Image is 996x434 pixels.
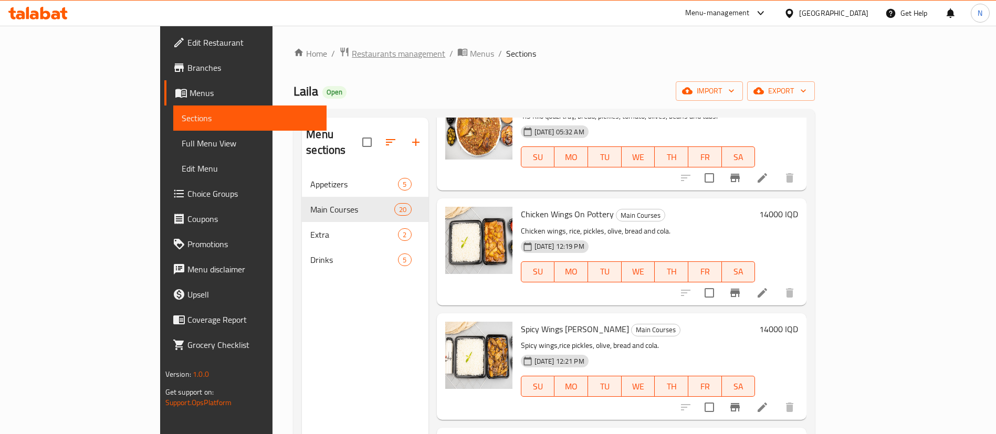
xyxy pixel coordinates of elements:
div: items [394,203,411,216]
span: SA [726,150,751,165]
a: Choice Groups [164,181,327,206]
span: Upsell [187,288,318,301]
span: Main Courses [632,324,680,336]
span: Coverage Report [187,313,318,326]
span: Appetizers [310,178,398,190]
span: Select to update [698,396,720,418]
div: [GEOGRAPHIC_DATA] [799,7,868,19]
div: Drinks5 [302,247,428,272]
span: TU [592,379,617,394]
span: Version: [165,367,191,381]
a: Restaurants management [339,47,445,60]
div: items [398,178,411,190]
span: SU [526,150,551,165]
span: FR [693,264,718,279]
button: FR [688,146,722,167]
span: 2 [399,230,411,240]
button: WE [622,376,655,397]
span: Drinks [310,253,398,266]
span: 5 [399,255,411,265]
nav: Menu sections [302,167,428,277]
span: Chicken Wings On Pottery [521,206,614,222]
span: Open [322,88,347,97]
span: SU [526,379,551,394]
img: Spicy Wings Curry [445,322,512,389]
a: Branches [164,55,327,80]
span: Extra [310,228,398,241]
a: Support.OpsPlatform [165,396,232,409]
span: FR [693,379,718,394]
button: delete [777,280,802,305]
button: TU [588,146,622,167]
span: Promotions [187,238,318,250]
span: MO [559,150,584,165]
a: Edit Restaurant [164,30,327,55]
span: SA [726,379,751,394]
button: FR [688,261,722,282]
h6: 14000 IQD [759,322,798,336]
button: SA [722,376,756,397]
a: Menu disclaimer [164,257,327,282]
button: SA [722,146,756,167]
button: TH [655,146,688,167]
span: Select to update [698,167,720,189]
button: SU [521,376,555,397]
span: 20 [395,205,411,215]
button: FR [688,376,722,397]
span: Main Courses [616,209,665,221]
span: export [756,84,806,98]
button: import [676,81,743,101]
li: / [331,47,335,60]
a: Menus [457,47,494,60]
p: Spicy wings,rice pickles, olive, bread and cola. [521,339,756,352]
button: export [747,81,815,101]
span: WE [626,150,651,165]
span: 1.0.0 [193,367,209,381]
div: Main Courses20 [302,197,428,222]
span: Grocery Checklist [187,338,318,351]
button: MO [554,376,588,397]
span: Choice Groups [187,187,318,200]
span: Edit Restaurant [187,36,318,49]
button: Branch-specific-item [722,165,748,190]
span: Get support on: [165,385,214,399]
span: TU [592,150,617,165]
a: Edit menu item [756,287,769,299]
span: Sections [182,112,318,124]
button: MO [554,146,588,167]
a: Upsell [164,282,327,307]
a: Grocery Checklist [164,332,327,357]
a: Coupons [164,206,327,231]
button: WE [622,146,655,167]
span: TH [659,150,684,165]
span: TH [659,379,684,394]
button: SA [722,261,756,282]
h2: Menu sections [306,126,362,158]
span: Sort sections [378,130,403,155]
span: SA [726,264,751,279]
span: import [684,84,735,98]
span: N [978,7,982,19]
nav: breadcrumb [293,47,815,60]
span: Select all sections [356,131,378,153]
span: Menus [470,47,494,60]
span: Main Courses [310,203,394,216]
span: 5 [399,179,411,189]
div: Main Courses [631,324,680,336]
span: Menu disclaimer [187,263,318,276]
span: Coupons [187,213,318,225]
a: Full Menu View [173,131,327,156]
span: WE [626,264,651,279]
div: Open [322,86,347,99]
span: SU [526,264,551,279]
span: TH [659,264,684,279]
a: Edit menu item [756,172,769,184]
a: Promotions [164,231,327,257]
button: delete [777,165,802,190]
button: Branch-specific-item [722,280,748,305]
span: [DATE] 12:19 PM [530,241,589,251]
li: / [449,47,453,60]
